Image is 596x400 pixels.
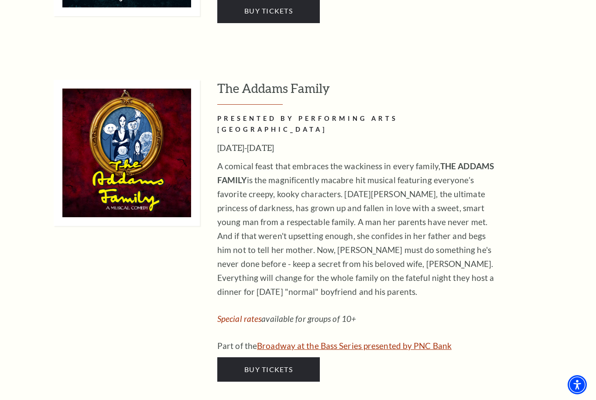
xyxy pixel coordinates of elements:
em: available for groups of 10+ [217,314,356,324]
img: The Addams Family [54,80,200,226]
p: Part of the [217,339,501,353]
strong: THE ADDAMS FAMILY [217,161,494,185]
div: Accessibility Menu [568,375,587,394]
a: Buy Tickets [217,357,320,382]
span: Buy Tickets [244,7,293,15]
a: Special rates [217,314,261,324]
h3: The Addams Family [217,80,569,105]
a: Broadway at the Bass Series presented by PNC Bank [257,341,452,351]
p: A comical feast that embraces the wackiness in every family, is the magnificently macabre hit mus... [217,159,501,299]
span: Buy Tickets [244,365,293,373]
h2: PRESENTED BY PERFORMING ARTS [GEOGRAPHIC_DATA] [217,113,501,135]
h3: [DATE]-[DATE] [217,141,501,155]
